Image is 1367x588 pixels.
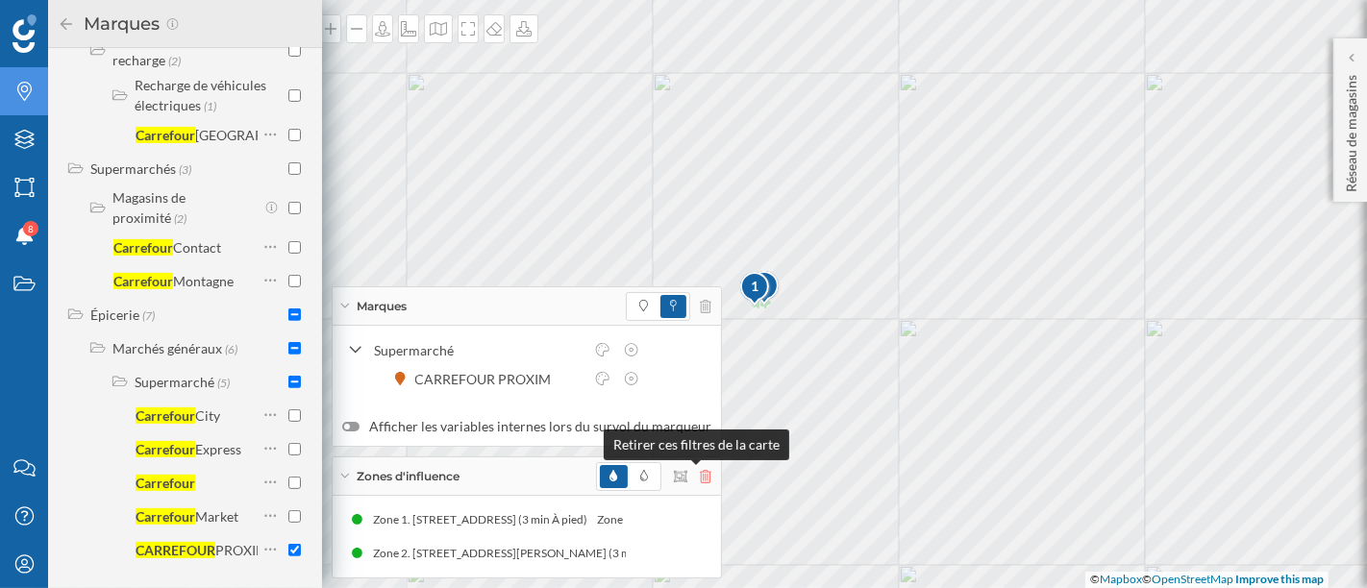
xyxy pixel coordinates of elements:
[113,239,173,256] div: Carrefour
[90,306,139,323] div: Épicerie
[597,510,821,529] div: Zone 1. [STREET_ADDRESS] (3 min À pied)
[136,475,195,491] div: Carrefour
[342,417,711,436] label: Afficher les variables internes lors du survol du marqueur
[179,160,191,177] span: (3)
[373,544,687,563] div: Zone 2. [STREET_ADDRESS][PERSON_NAME] (3 min À pied)
[136,542,215,558] div: CARREFOUR
[739,271,768,306] div: 1
[225,340,237,356] span: (6)
[357,298,407,315] span: Marques
[739,271,772,308] img: pois-map-marker.svg
[1100,572,1142,586] a: Mapbox
[415,369,581,389] div: CARREFOUR PROXIMITE
[195,508,238,525] div: Market
[749,270,782,307] img: pois-map-marker.svg
[1342,67,1361,192] p: Réseau de magasins
[135,374,214,390] div: Supermarché
[12,14,37,53] img: Logo Geoblink
[142,306,155,323] span: (7)
[75,9,165,39] h2: Marques
[136,508,195,525] div: Carrefour
[217,374,230,390] span: (5)
[1085,572,1329,588] div: © ©
[174,209,186,226] span: (2)
[749,270,778,305] div: 2
[215,542,287,558] div: PROXIMITE
[168,52,181,68] span: (2)
[195,441,241,457] div: Express
[90,160,176,177] div: Supermarchés
[1235,572,1324,586] a: Improve this map
[1152,572,1233,586] a: OpenStreetMap
[136,441,195,457] div: Carrefour
[31,13,124,31] span: Assistance
[173,273,234,289] div: Montagne
[357,468,460,485] span: Zones d'influence
[135,77,266,113] div: Recharge de véhicules électriques
[195,407,220,424] div: City
[204,97,216,113] span: (1)
[373,510,597,529] div: Zone 1. [STREET_ADDRESS] (3 min À pied)
[374,340,584,360] div: Supermarché
[136,127,195,143] div: Carrefour
[173,239,221,256] div: Contact
[28,219,34,238] span: 8
[739,277,771,296] div: 1
[195,127,333,143] div: [GEOGRAPHIC_DATA]
[112,189,186,226] div: Magasins de proximité
[136,407,195,424] div: Carrefour
[112,340,222,356] div: Marchés généraux
[113,273,173,289] div: Carrefour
